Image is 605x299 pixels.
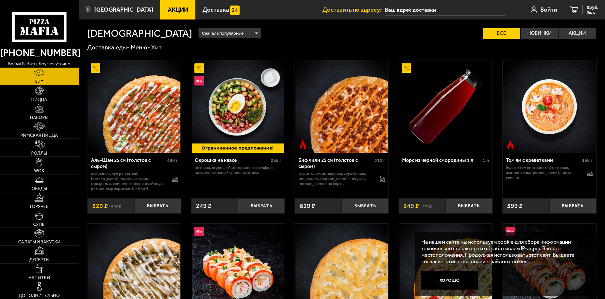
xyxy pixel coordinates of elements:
[29,258,49,262] span: Десерты
[400,60,492,153] img: Морс из черной смородины 1 л
[503,60,596,153] a: Острое блюдоТом ям с креветками
[31,97,47,102] span: Пицца
[94,7,153,13] span: [GEOGRAPHIC_DATA]
[507,203,523,209] span: 599 ₽
[295,60,388,153] a: Острое блюдоБиф чили 25 см (толстое с сыром)
[151,43,162,51] div: Хит
[202,27,243,39] span: Сначала популярные
[375,158,385,163] span: 510 г
[403,203,419,209] span: 249 ₽
[238,198,285,214] button: Выбрать
[32,187,47,191] span: Обеды
[503,60,596,153] img: Том ям с креветками
[298,171,373,186] p: фарш говяжий, паприка, соус-пицца, моцарелла, [PERSON_NAME]-кочудян, [PERSON_NAME] (на борт).
[402,157,481,163] div: Морс из черной смородины 1 л
[506,157,580,163] div: Том ям с креветками
[87,60,181,153] a: АкционныйАль-Шам 25 см (толстое с сыром)
[194,63,204,73] img: Акционный
[194,76,204,85] img: Новинка
[191,60,285,153] a: АкционныйНовинкаОкрошка на квасе
[31,151,47,156] span: Роллы
[192,60,284,153] img: Окрошка на квасе
[168,7,188,13] span: Акции
[402,63,411,73] img: Акционный
[296,60,388,153] img: Биф чили 25 см (толстое с сыром)
[422,203,433,209] s: 278 ₽
[91,157,165,169] div: Аль-Шам 25 см (толстое с сыром)
[421,239,586,265] p: На нашем сайте мы используем cookie для сбора информации технического характера и обрабатываем IP...
[196,203,212,209] span: 249 ₽
[587,10,598,14] span: 0 шт.
[271,158,282,163] span: 265 г
[230,6,240,15] img: 15daf4d41897b9f0e9f617042186c801.svg
[30,115,48,120] span: Наборы
[34,169,44,173] span: WOK
[446,198,493,214] button: Выбрать
[18,240,60,244] span: Салаты и закуски
[20,133,58,138] span: Римская пицца
[195,157,269,163] div: Окрошка на квасе
[131,44,150,51] a: Меню-
[134,198,181,214] button: Выбрать
[582,158,593,163] span: 360 г
[587,5,598,10] span: 0 руб.
[19,293,60,298] span: Дополнительно
[298,157,373,169] div: Биф чили 25 см (толстое с сыром)
[87,44,130,51] a: Доставка еды-
[167,158,178,163] span: 490 г
[28,276,50,280] span: Напитки
[559,28,596,39] label: Акции
[506,227,515,236] img: Новинка
[399,60,493,153] a: АкционныйМорс из черной смородины 1 л
[342,198,388,214] button: Выбрать
[87,28,192,38] h1: [DEMOGRAPHIC_DATA]
[298,140,308,149] img: Острое блюдо
[506,140,515,149] img: Острое блюдо
[91,63,100,73] img: Акционный
[88,60,180,153] img: Аль-Шам 25 см (толстое с сыром)
[322,7,385,13] span: Доставить по адресу:
[506,165,580,180] p: бульон том ям, креветка тигровая, шампиньоны, [PERSON_NAME], кинза, сливки.
[203,7,229,13] span: Доставка
[549,198,596,214] button: Выбрать
[91,171,165,191] p: цыпленок, лук репчатый, [PERSON_NAME], томаты, огурец, моцарелла, сливочно-чесночный соус, кетчуп...
[111,203,121,209] s: 595 ₽
[483,158,489,163] span: 1 л
[194,227,204,236] img: Новинка
[30,204,48,209] span: Горячее
[540,7,557,13] span: Войти
[33,222,46,227] span: Супы
[92,203,108,209] span: 529 ₽
[35,80,44,84] span: Хит
[300,203,315,209] span: 619 ₽
[385,4,506,16] input: Ваш адрес доставки
[421,271,478,290] button: Хорошо
[521,28,558,39] label: Новинки
[483,28,520,39] label: Все
[195,165,282,175] p: ветчина, огурец, яйцо куриное, картофель, квас, лук зеленый, укроп, сметана.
